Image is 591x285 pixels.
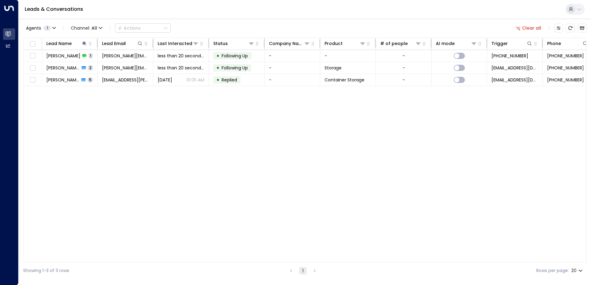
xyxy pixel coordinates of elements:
span: Toggle select row [29,64,36,72]
div: # of people [380,40,421,47]
span: +447837892295 [491,53,528,59]
span: Chris Leach [46,53,80,59]
button: page 1 [299,267,307,275]
a: Leads & Conversations [25,6,83,13]
span: chay.leach@talktalk.net [102,77,149,83]
div: • [216,75,219,85]
label: Rows per page: [536,267,569,274]
span: 1 [88,53,93,58]
div: Trigger [491,40,508,47]
span: All [91,26,97,31]
div: Last Interacted [158,40,199,47]
div: # of people [380,40,408,47]
td: - [265,74,320,86]
button: Agents1 [23,24,58,32]
nav: pagination navigation [287,267,319,275]
div: Lead Name [46,40,72,47]
div: Product [325,40,366,47]
div: - [402,77,405,83]
span: christopher.a.leach@googlemail.com [102,53,149,59]
span: Container Storage [325,77,364,83]
button: Archived Leads [578,24,586,32]
div: Company Name [269,40,310,47]
span: less than 20 seconds ago [158,53,204,59]
div: Trigger [491,40,533,47]
span: Toggle select all [29,40,36,48]
button: Clear all [513,24,544,32]
span: Toggle select row [29,52,36,60]
div: • [216,63,219,73]
div: Phone [547,40,561,47]
div: Last Interacted [158,40,192,47]
div: AI mode [436,40,477,47]
span: +447484294344 [547,77,584,83]
span: Refresh [566,24,575,32]
div: Product [325,40,342,47]
td: - [265,50,320,62]
td: - [265,62,320,74]
div: Lead Email [102,40,143,47]
div: Lead Email [102,40,126,47]
span: Channel: [68,24,105,32]
button: Actions [115,23,171,33]
div: Company Name [269,40,304,47]
div: Showing 1-3 of 3 rows [23,267,69,274]
span: 1 [44,26,51,31]
span: Chris Leach [46,65,80,71]
div: Status [213,40,254,47]
div: Button group with a nested menu [115,23,171,33]
span: christopher.a.leach@googlemail.com [102,65,149,71]
span: Mar 21, 2025 [158,77,172,83]
div: 20 [571,266,584,275]
span: Agents [26,26,41,30]
div: - [402,65,405,71]
span: Replied [222,77,237,83]
span: Following Up [222,53,248,59]
div: Lead Name [46,40,87,47]
div: Actions [118,25,141,31]
div: AI mode [436,40,455,47]
span: 5 [87,77,93,82]
button: Customize [554,24,563,32]
div: Status [213,40,228,47]
div: Phone [547,40,588,47]
td: - [320,50,376,62]
span: leads@space-station.co.uk [491,65,538,71]
span: leads@space-station.co.uk [491,77,538,83]
span: Toggle select row [29,76,36,84]
span: +447837892295 [547,53,584,59]
span: Storage [325,65,342,71]
p: 10:05 AM [186,77,204,83]
span: +447837892295 [547,65,584,71]
button: Channel:All [68,24,105,32]
span: Chay Leach [46,77,79,83]
span: Following Up [222,65,248,71]
span: 2 [88,65,93,70]
div: • [216,51,219,61]
div: - [402,53,405,59]
span: less than 20 seconds ago [158,65,204,71]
